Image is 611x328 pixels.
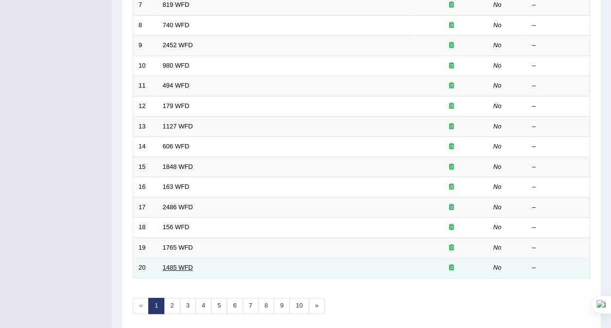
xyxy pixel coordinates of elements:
a: 7 [243,298,259,314]
td: 19 [133,237,157,258]
td: 8 [133,15,157,36]
div: Exam occurring question [420,81,483,91]
em: No [493,82,502,89]
a: 163 WFD [163,183,190,190]
em: No [493,244,502,251]
a: 1485 WFD [163,264,193,271]
a: 606 WFD [163,143,190,150]
em: No [493,1,502,8]
div: Exam occurring question [420,0,483,10]
a: 5 [211,298,227,314]
em: No [493,183,502,190]
div: Exam occurring question [420,223,483,232]
em: No [493,143,502,150]
div: Exam occurring question [420,102,483,111]
a: 10 [289,298,309,314]
a: 179 WFD [163,102,190,109]
div: – [532,142,585,151]
div: Exam occurring question [420,243,483,253]
div: – [532,41,585,50]
div: Exam occurring question [420,142,483,151]
div: Exam occurring question [420,61,483,71]
div: Exam occurring question [420,163,483,172]
div: Exam occurring question [420,182,483,192]
td: 18 [133,218,157,238]
a: 980 WFD [163,62,190,69]
em: No [493,62,502,69]
a: » [309,298,325,314]
em: No [493,264,502,271]
a: 2 [164,298,180,314]
em: No [493,102,502,109]
em: No [493,41,502,49]
a: 2486 WFD [163,203,193,211]
div: Exam occurring question [420,21,483,30]
a: 1127 WFD [163,123,193,130]
a: 1 [148,298,164,314]
a: 2452 WFD [163,41,193,49]
a: 1765 WFD [163,244,193,251]
em: No [493,123,502,130]
td: 20 [133,258,157,278]
span: « [133,298,149,314]
a: 156 WFD [163,223,190,231]
div: Exam occurring question [420,263,483,273]
td: 9 [133,36,157,56]
a: 6 [227,298,243,314]
td: 14 [133,137,157,157]
div: – [532,81,585,91]
td: 16 [133,177,157,198]
a: 494 WFD [163,82,190,89]
a: 740 WFD [163,21,190,29]
em: No [493,21,502,29]
td: 15 [133,157,157,177]
a: 4 [195,298,211,314]
div: – [532,102,585,111]
em: No [493,223,502,231]
em: No [493,203,502,211]
div: – [532,203,585,212]
div: Exam occurring question [420,203,483,212]
div: Exam occurring question [420,122,483,131]
div: – [532,243,585,253]
td: 10 [133,55,157,76]
div: – [532,223,585,232]
div: Exam occurring question [420,41,483,50]
div: – [532,0,585,10]
div: – [532,61,585,71]
em: No [493,163,502,170]
div: – [532,163,585,172]
td: 12 [133,96,157,116]
div: – [532,122,585,131]
div: – [532,182,585,192]
a: 1848 WFD [163,163,193,170]
a: 819 WFD [163,1,190,8]
a: 8 [258,298,274,314]
td: 11 [133,76,157,96]
div: – [532,263,585,273]
a: 9 [274,298,290,314]
td: 17 [133,197,157,218]
td: 13 [133,116,157,137]
a: 3 [180,298,196,314]
div: – [532,21,585,30]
